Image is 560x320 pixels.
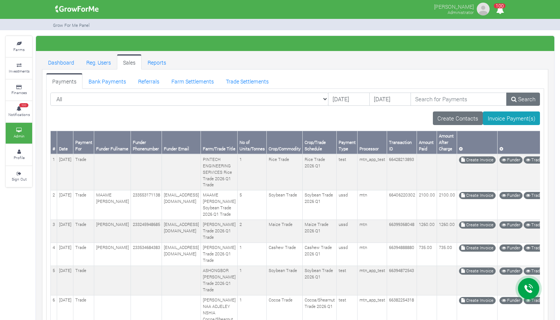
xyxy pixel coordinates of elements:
small: Profile [14,155,25,160]
a: Trade [524,221,544,229]
td: Soybean Trade 2026 Q1 [303,190,337,220]
td: 66394888880 [387,243,417,266]
small: Grow For Me Panel [53,22,90,28]
a: Sales [117,54,142,70]
a: Payments [46,73,82,88]
td: 1 [51,154,57,190]
td: 233553171138 [131,190,162,220]
th: Payment For [73,131,94,154]
a: Trade [524,156,544,164]
th: Date [57,131,73,154]
td: Rice Trade 2026 Q1 [303,154,337,190]
td: Trade [73,266,94,295]
td: 2100.00 [437,190,457,220]
th: Crop/Trade Schedule [303,131,337,154]
a: 100 [493,7,507,14]
small: Sign Out [12,176,26,182]
td: 1 [238,243,267,266]
th: Transaction ID [387,131,417,154]
td: Trade [73,190,94,220]
td: 233534684383 [131,243,162,266]
td: mtn_app_test [358,154,387,190]
a: Dashboard [42,54,80,70]
td: ASHONGBOR [PERSON_NAME] Trade 2026 Q1 Trade [201,266,238,295]
td: [DATE] [57,243,73,266]
a: Admin [6,123,32,144]
input: Search for Payments [411,93,507,106]
a: Create Invoice [459,267,496,275]
td: [DATE] [57,220,73,243]
a: Funder [499,244,523,252]
td: MAAME [PERSON_NAME] Soybean Trade 2026 Q1 Trade [201,190,238,220]
td: Soybean Trade 2026 Q1 [303,266,337,295]
td: Soybean Trade [267,190,303,220]
td: [PERSON_NAME] Trade 2026 Q1 Trade [201,220,238,243]
td: 1260.00 [437,220,457,243]
td: 233245948685 [131,220,162,243]
th: Amount Paid [417,131,437,154]
p: [PERSON_NAME] [434,2,474,11]
td: MAAME [PERSON_NAME] [94,190,131,220]
small: Finances [11,90,27,95]
td: 735.00 [417,243,437,266]
td: test [337,266,358,295]
td: mtn [358,243,387,266]
a: Trade [524,192,544,199]
td: Trade [73,154,94,190]
a: Funder [499,156,523,164]
td: ussd [337,220,358,243]
th: Farm/Trade Title [201,131,238,154]
td: [EMAIL_ADDRESS][DOMAIN_NAME] [162,220,201,243]
th: No of Units/Tonnes [238,131,267,154]
td: 1 [238,266,267,295]
input: DD/MM/YYYY [369,93,411,106]
th: Amount After Charge [437,131,457,154]
small: Administrator [448,9,474,15]
td: [PERSON_NAME] [94,243,131,266]
a: Create Invoice [459,244,496,252]
td: 2 [238,220,267,243]
td: [EMAIL_ADDRESS][DOMAIN_NAME] [162,243,201,266]
td: Maize Trade 2026 Q1 [303,220,337,243]
td: 2100.00 [417,190,437,220]
a: Funder [499,221,523,229]
a: Trade [524,267,544,275]
a: Profile [6,144,32,165]
a: Finances [6,80,32,100]
a: Funder [499,192,523,199]
th: Crop/Commodity [267,131,303,154]
span: 100 [19,103,28,108]
td: Trade [73,243,94,266]
a: Trade [524,244,544,252]
small: Farms [13,47,25,52]
a: Investments [6,58,32,79]
input: DD/MM/YYYY [328,93,370,106]
td: test [337,154,358,190]
th: # [51,131,57,154]
td: 66394872543 [387,266,417,295]
a: Bank Payments [82,73,132,88]
img: growforme image [476,2,491,17]
td: 735.00 [437,243,457,266]
a: Funder [499,297,523,304]
td: [EMAIL_ADDRESS][DOMAIN_NAME] [162,190,201,220]
a: Create Invoice [459,156,496,164]
a: Create Invoice [459,192,496,199]
th: Processor [358,131,387,154]
td: [PERSON_NAME] Trade 2026 Q1 Trade [201,243,238,266]
small: Admin [14,133,25,139]
th: Funder Fullname [94,131,131,154]
a: Reg. Users [80,54,117,70]
td: Trade [73,220,94,243]
span: 100 [494,3,506,8]
td: 2 [51,190,57,220]
a: Farms [6,36,32,57]
a: Search [506,93,540,106]
td: ussd [337,243,358,266]
a: Sign Out [6,166,32,187]
a: Create Contacts [433,111,483,125]
td: 5 [51,266,57,295]
td: mtn_app_test [358,266,387,295]
th: Payment Type [337,131,358,154]
td: Maize Trade [267,220,303,243]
